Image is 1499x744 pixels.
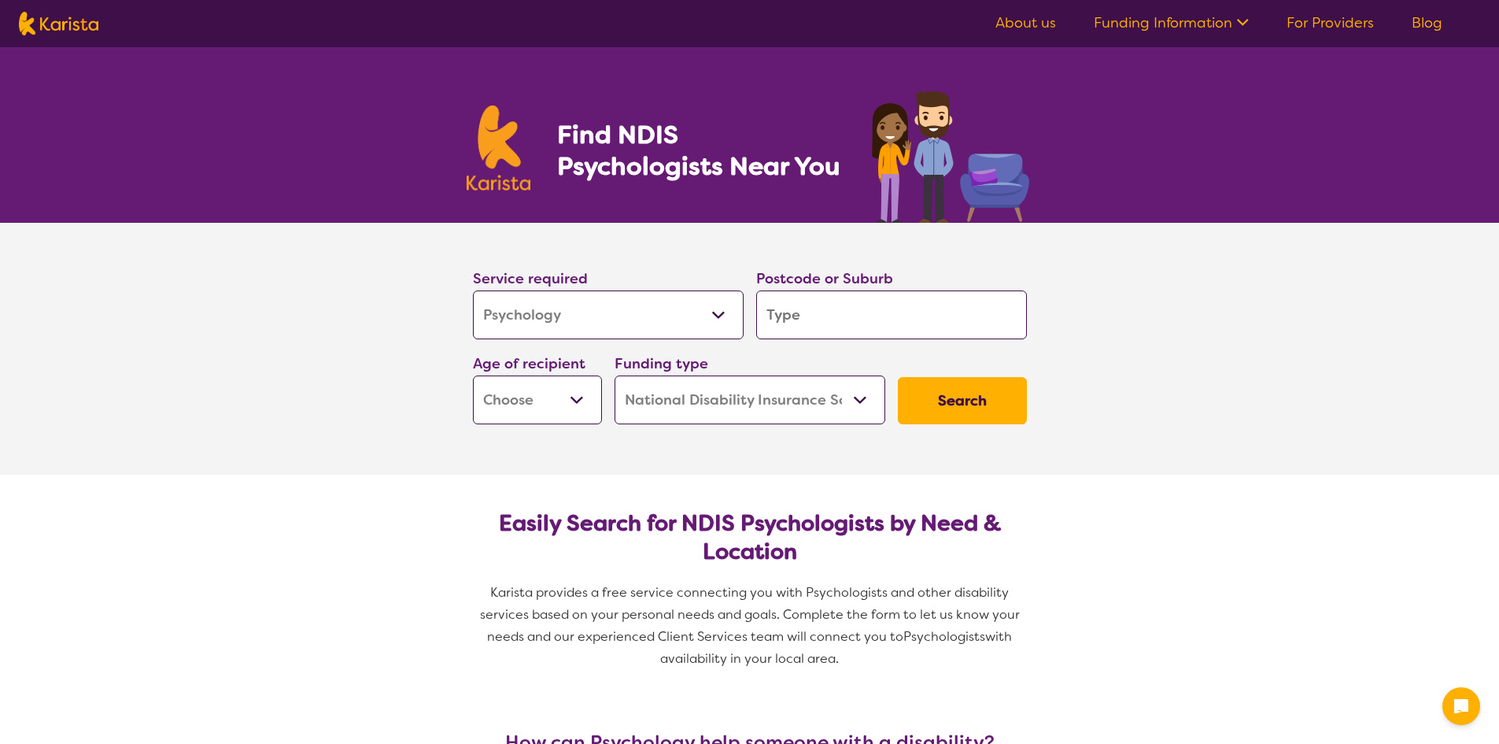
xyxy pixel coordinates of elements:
span: Psychologists [903,628,985,645]
a: For Providers [1287,13,1374,32]
h1: Find NDIS Psychologists Near You [557,119,848,182]
button: Search [898,377,1027,424]
input: Type [756,291,1027,339]
h2: Easily Search for NDIS Psychologists by Need & Location [486,509,1014,566]
span: Karista provides a free service connecting you with Psychologists and other disability services b... [480,584,1023,645]
label: Age of recipient [473,354,585,373]
img: Karista logo [467,105,531,191]
img: psychology [866,85,1033,223]
img: Karista logo [19,12,98,35]
a: Funding Information [1094,13,1249,32]
label: Funding type [615,354,708,373]
a: Blog [1412,13,1442,32]
a: About us [995,13,1056,32]
label: Postcode or Suburb [756,269,893,288]
label: Service required [473,269,588,288]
